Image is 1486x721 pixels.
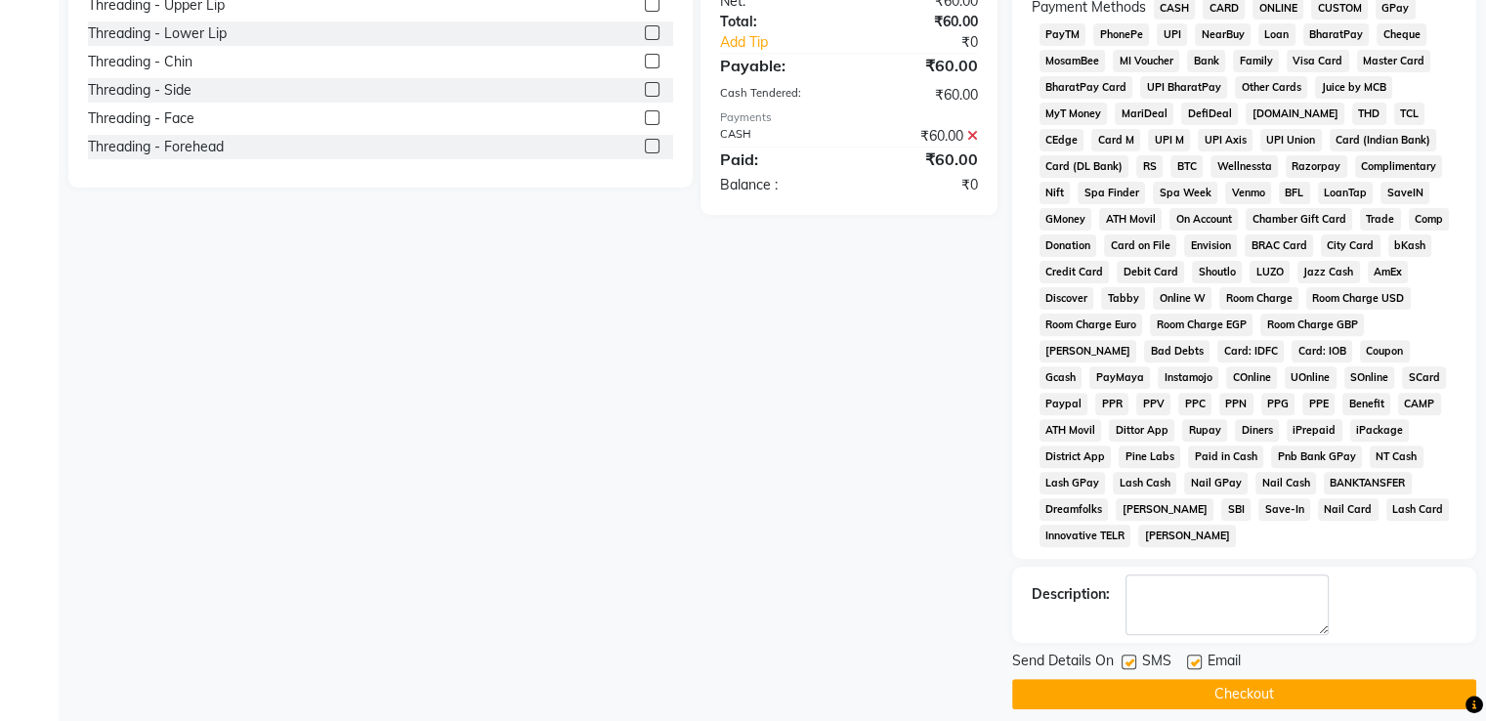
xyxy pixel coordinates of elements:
span: Room Charge [1219,287,1298,310]
span: Gcash [1040,366,1083,389]
span: Visa Card [1287,50,1349,72]
span: Coupon [1360,340,1410,362]
span: PPR [1095,393,1128,415]
span: Card: IDFC [1217,340,1284,362]
span: Diners [1235,419,1279,442]
span: UPI Union [1260,129,1322,151]
span: SBI [1221,498,1251,521]
span: Innovative TELR [1040,525,1131,547]
span: iPackage [1350,419,1410,442]
div: ₹60.00 [849,54,993,77]
button: Checkout [1012,679,1476,709]
span: MosamBee [1040,50,1106,72]
span: Room Charge EGP [1150,314,1252,336]
span: Benefit [1342,393,1390,415]
span: Save-In [1258,498,1310,521]
span: Credit Card [1040,261,1110,283]
span: Lash GPay [1040,472,1106,494]
div: Payable: [705,54,849,77]
span: Spa Finder [1078,182,1145,204]
span: Family [1233,50,1279,72]
span: LUZO [1250,261,1290,283]
span: CAMP [1398,393,1441,415]
span: [PERSON_NAME] [1040,340,1137,362]
span: NT Cash [1370,445,1423,468]
span: Room Charge Euro [1040,314,1143,336]
span: BFL [1279,182,1310,204]
span: Online W [1153,287,1211,310]
span: Chamber Gift Card [1246,208,1352,231]
span: SCard [1402,366,1446,389]
div: Cash Tendered: [705,85,849,106]
span: [DOMAIN_NAME] [1246,103,1344,125]
span: [PERSON_NAME] [1138,525,1236,547]
span: SOnline [1344,366,1395,389]
span: MyT Money [1040,103,1108,125]
span: Nail Cash [1255,472,1316,494]
span: Send Details On [1012,651,1114,675]
div: Threading - Forehead [88,137,224,157]
span: UPI BharatPay [1140,76,1227,99]
span: Juice by MCB [1315,76,1392,99]
div: ₹0 [872,32,992,53]
span: On Account [1169,208,1238,231]
span: COnline [1226,366,1277,389]
span: Pine Labs [1119,445,1180,468]
span: PPE [1302,393,1335,415]
span: Venmo [1225,182,1271,204]
span: Dittor App [1109,419,1174,442]
span: PayMaya [1089,366,1150,389]
span: ATH Movil [1040,419,1102,442]
span: Lash Card [1386,498,1450,521]
span: Email [1208,651,1241,675]
span: ATH Movil [1099,208,1162,231]
span: PayTM [1040,23,1086,46]
span: Nift [1040,182,1071,204]
span: Complimentary [1355,155,1443,178]
span: Donation [1040,234,1097,257]
span: UPI Axis [1198,129,1252,151]
span: CEdge [1040,129,1084,151]
span: Nail GPay [1184,472,1248,494]
span: PhonePe [1093,23,1149,46]
div: Paid: [705,148,849,171]
span: AmEx [1368,261,1409,283]
span: Jazz Cash [1297,261,1360,283]
span: Razorpay [1286,155,1347,178]
div: ₹60.00 [849,126,993,147]
span: UOnline [1285,366,1337,389]
span: Discover [1040,287,1094,310]
span: Comp [1409,208,1450,231]
span: Master Card [1357,50,1431,72]
div: ₹0 [849,175,993,195]
div: Threading - Lower Lip [88,23,227,44]
span: UPI M [1148,129,1190,151]
span: Card (DL Bank) [1040,155,1129,178]
div: Threading - Chin [88,52,192,72]
span: BharatPay [1303,23,1370,46]
span: Card on File [1104,234,1176,257]
span: GMoney [1040,208,1092,231]
span: SMS [1142,651,1171,675]
div: Payments [720,109,978,126]
span: Rupay [1182,419,1227,442]
span: Trade [1360,208,1401,231]
span: UPI [1157,23,1187,46]
span: PPC [1178,393,1211,415]
span: Instamojo [1158,366,1218,389]
span: Paid in Cash [1188,445,1263,468]
span: Bad Debts [1144,340,1210,362]
span: Envision [1184,234,1237,257]
span: Shoutlo [1192,261,1242,283]
span: BANKTANSFER [1324,472,1412,494]
span: Cheque [1377,23,1426,46]
span: MI Voucher [1113,50,1179,72]
span: Room Charge USD [1306,287,1411,310]
span: Card (Indian Bank) [1330,129,1437,151]
div: Description: [1032,584,1110,605]
div: Total: [705,12,849,32]
span: Nail Card [1318,498,1379,521]
a: Add Tip [705,32,872,53]
span: City Card [1321,234,1380,257]
div: ₹60.00 [849,148,993,171]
